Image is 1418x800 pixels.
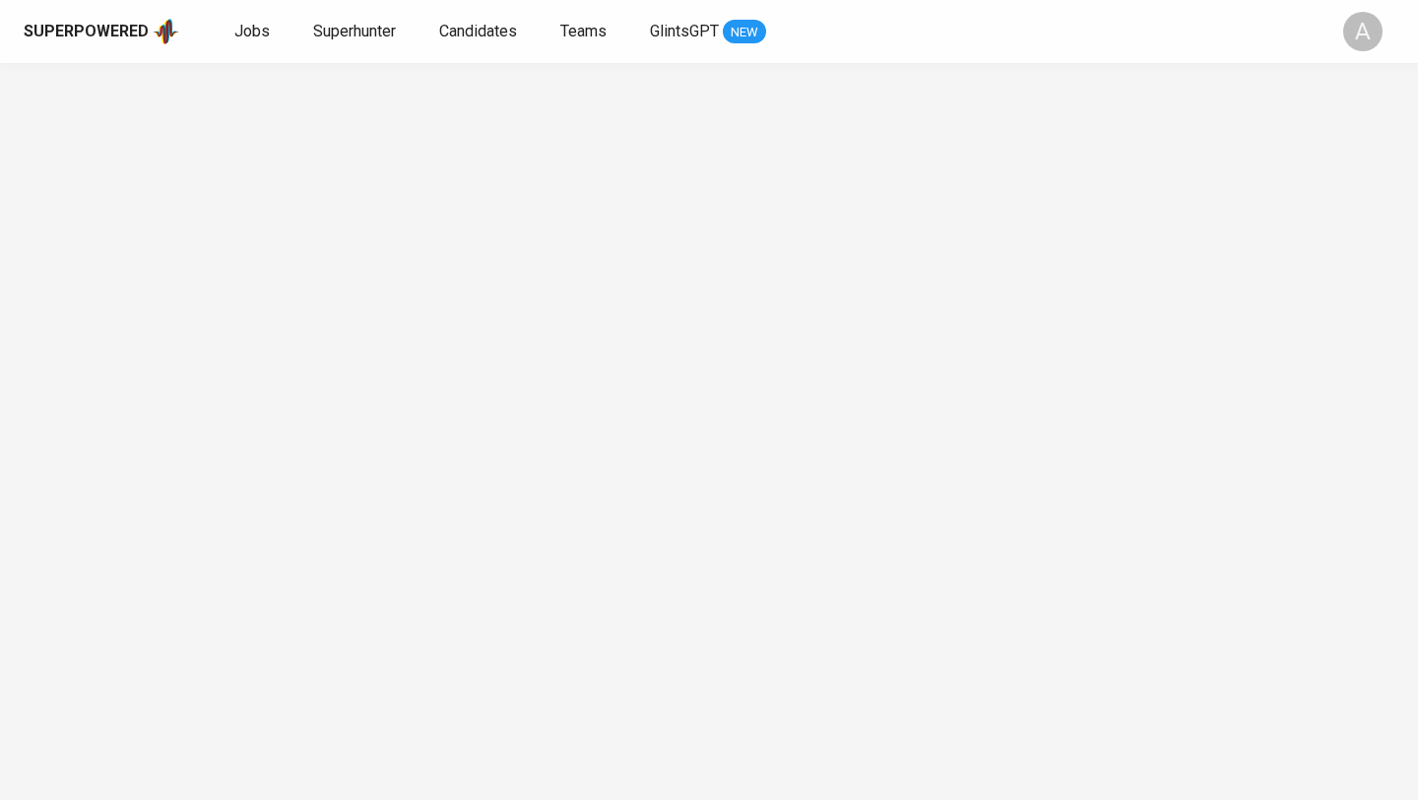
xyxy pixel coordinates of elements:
span: Superhunter [313,22,396,40]
div: Superpowered [24,21,149,43]
a: Jobs [234,20,274,44]
span: NEW [723,23,766,42]
a: Teams [560,20,611,44]
a: Superhunter [313,20,400,44]
span: Candidates [439,22,517,40]
a: GlintsGPT NEW [650,20,766,44]
a: Candidates [439,20,521,44]
a: Superpoweredapp logo [24,17,179,46]
div: A [1343,12,1383,51]
span: Teams [560,22,607,40]
span: GlintsGPT [650,22,719,40]
img: app logo [153,17,179,46]
span: Jobs [234,22,270,40]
